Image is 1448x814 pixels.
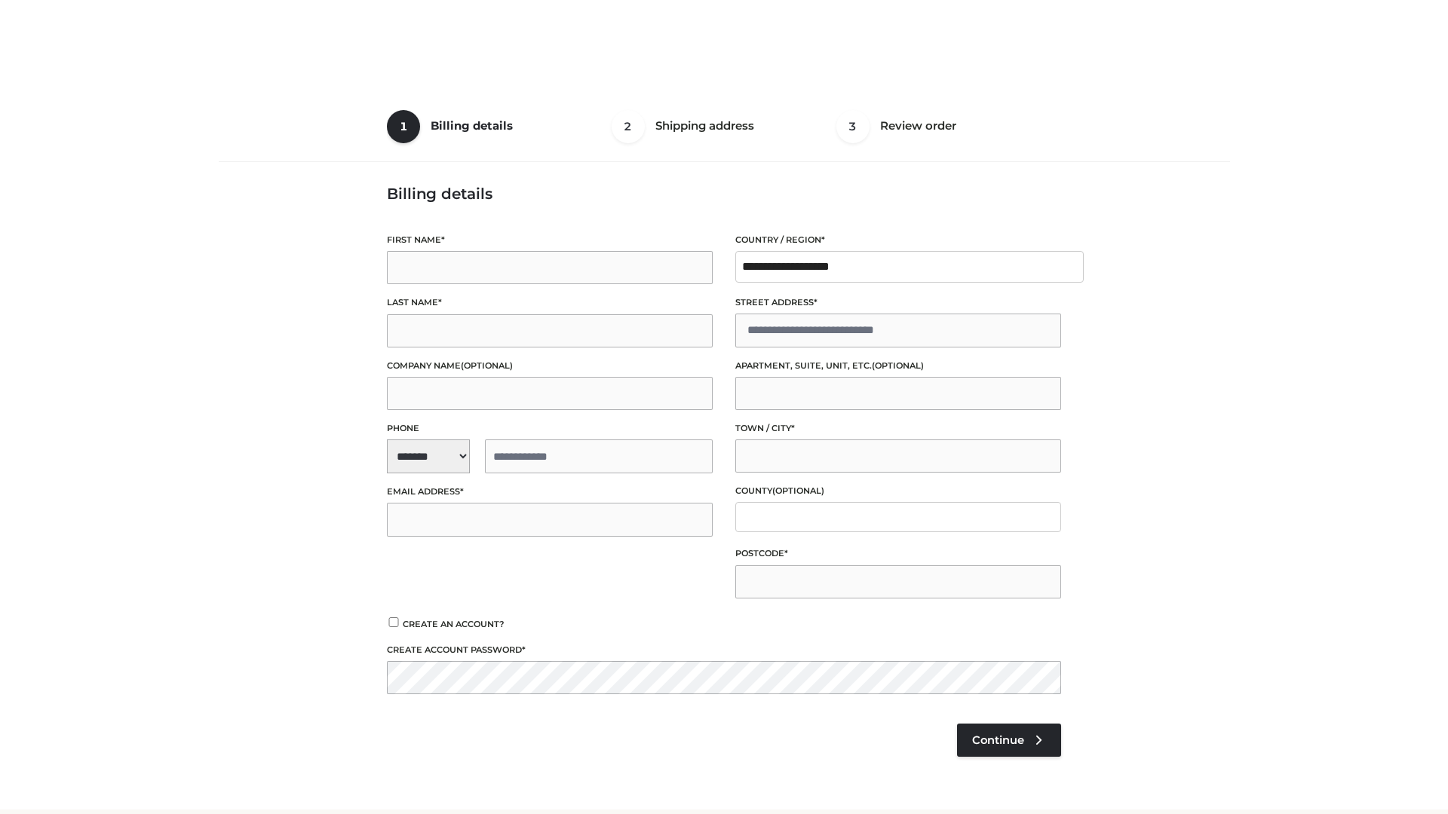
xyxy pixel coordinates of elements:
label: Last name [387,295,713,310]
label: First name [387,233,713,247]
span: 3 [836,110,870,143]
label: Street address [735,295,1061,310]
span: Shipping address [655,118,754,133]
span: 2 [612,110,645,143]
span: 1 [387,110,420,143]
span: (optional) [772,485,824,496]
label: Town / City [735,421,1061,436]
a: Continue [957,724,1061,757]
span: (optional) [461,360,513,371]
span: Billing details [431,118,513,133]
span: (optional) [872,360,924,371]
span: Review order [880,118,956,133]
span: Continue [972,733,1024,747]
label: Apartment, suite, unit, etc. [735,359,1061,373]
label: Create account password [387,643,1061,657]
h3: Billing details [387,185,1061,203]
label: County [735,484,1061,498]
label: Country / Region [735,233,1061,247]
label: Postcode [735,546,1061,561]
label: Company name [387,359,713,373]
input: Create an account? [387,617,400,627]
label: Email address [387,485,713,499]
label: Phone [387,421,713,436]
span: Create an account? [403,619,505,629]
